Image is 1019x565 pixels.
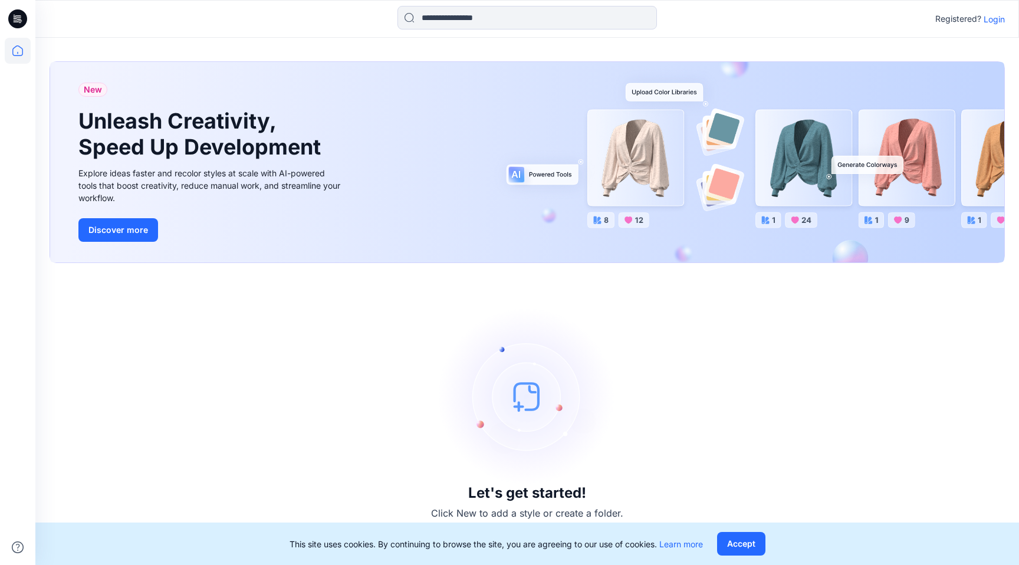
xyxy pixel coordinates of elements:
p: This site uses cookies. By continuing to browse the site, you are agreeing to our use of cookies. [290,538,703,550]
h3: Let's get started! [468,485,586,501]
button: Accept [717,532,765,556]
button: Discover more [78,218,158,242]
a: Discover more [78,218,344,242]
div: Explore ideas faster and recolor styles at scale with AI-powered tools that boost creativity, red... [78,167,344,204]
h1: Unleash Creativity, Speed Up Development [78,109,326,159]
a: Learn more [659,539,703,549]
img: empty-state-image.svg [439,308,616,485]
p: Login [984,13,1005,25]
p: Registered? [935,12,981,26]
span: New [84,83,102,97]
p: Click New to add a style or create a folder. [431,506,623,520]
